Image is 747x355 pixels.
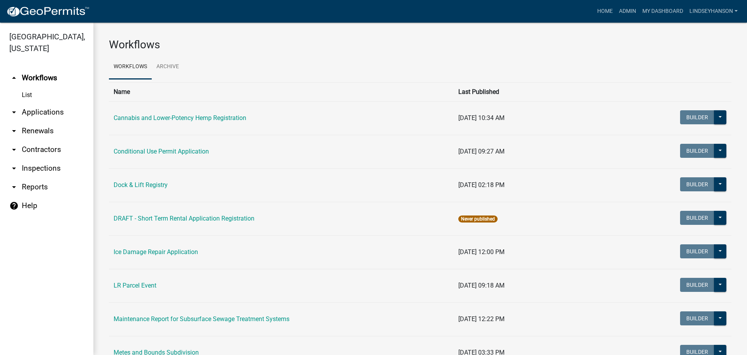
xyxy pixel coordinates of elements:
[458,114,505,122] span: [DATE] 10:34 AM
[114,282,156,289] a: LR Parcel Event
[686,4,741,19] a: Lindseyhanson
[616,4,639,19] a: Admin
[114,181,168,189] a: Dock & Lift Registry
[9,164,19,173] i: arrow_drop_down
[458,148,505,155] span: [DATE] 09:27 AM
[109,82,454,101] th: Name
[458,215,498,223] span: Never published
[114,148,209,155] a: Conditional Use Permit Application
[680,278,714,292] button: Builder
[680,177,714,191] button: Builder
[114,248,198,256] a: Ice Damage Repair Application
[458,282,505,289] span: [DATE] 09:18 AM
[458,315,505,323] span: [DATE] 12:22 PM
[9,201,19,210] i: help
[458,181,505,189] span: [DATE] 02:18 PM
[680,211,714,225] button: Builder
[454,82,629,101] th: Last Published
[680,244,714,258] button: Builder
[9,73,19,83] i: arrow_drop_up
[680,110,714,124] button: Builder
[114,215,254,222] a: DRAFT - Short Term Rental Application Registration
[152,55,184,79] a: Archive
[114,315,289,323] a: Maintenance Report for Subsurface Sewage Treatment Systems
[680,144,714,158] button: Builder
[114,114,246,122] a: Cannabis and Lower-Potency Hemp Registration
[458,248,505,256] span: [DATE] 12:00 PM
[109,55,152,79] a: Workflows
[9,108,19,117] i: arrow_drop_down
[109,38,731,51] h3: Workflows
[9,145,19,154] i: arrow_drop_down
[9,126,19,136] i: arrow_drop_down
[639,4,686,19] a: My Dashboard
[9,182,19,192] i: arrow_drop_down
[594,4,616,19] a: Home
[680,311,714,325] button: Builder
